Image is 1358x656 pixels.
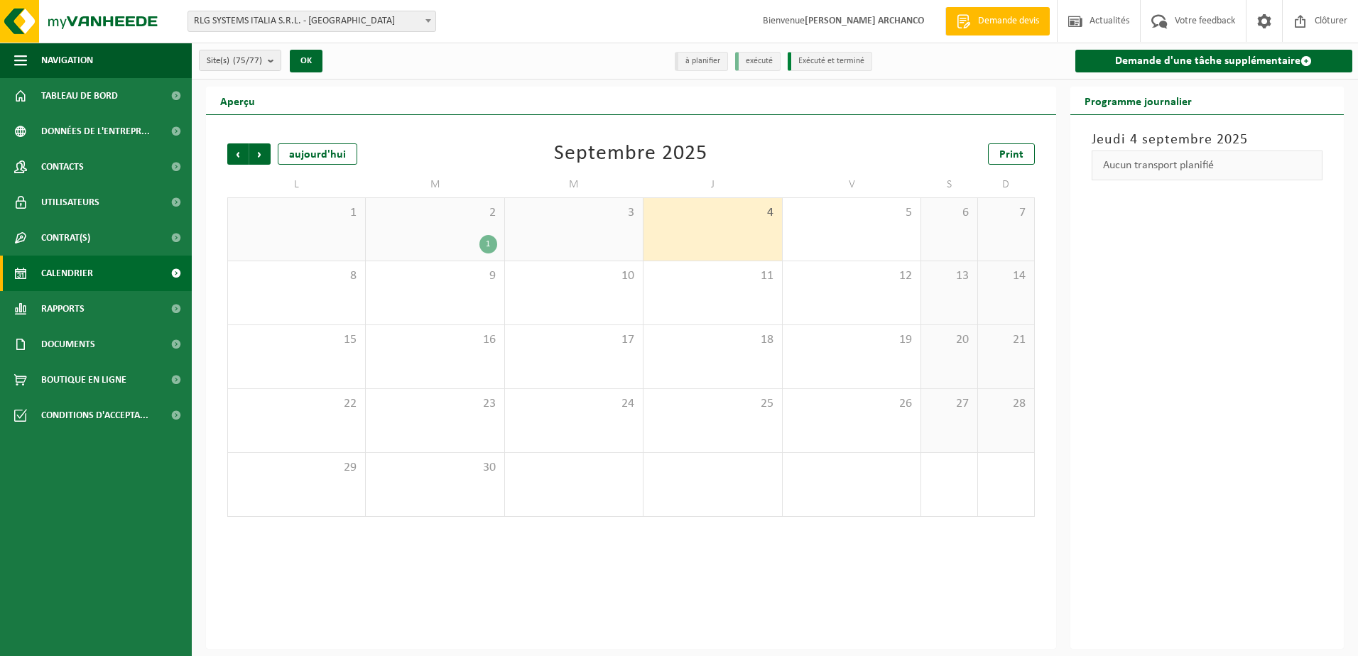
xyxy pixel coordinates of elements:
span: 9 [373,268,496,284]
span: 25 [651,396,774,412]
span: Contacts [41,149,84,185]
strong: [PERSON_NAME] ARCHANCO [805,16,924,26]
button: OK [290,50,322,72]
h2: Programme journalier [1070,87,1206,114]
h2: Aperçu [206,87,269,114]
span: 4 [651,205,774,221]
li: à planifier [675,52,728,71]
span: 7 [985,205,1027,221]
span: 22 [235,396,358,412]
span: 26 [790,396,913,412]
span: 2 [373,205,496,221]
div: aujourd'hui [278,143,357,165]
span: Suivant [249,143,271,165]
span: RLG SYSTEMS ITALIA S.R.L. - TORINO [188,11,435,31]
span: Contrat(s) [41,220,90,256]
span: Tableau de bord [41,78,118,114]
count: (75/77) [233,56,262,65]
span: 6 [928,205,970,221]
span: 3 [512,205,636,221]
span: Navigation [41,43,93,78]
td: L [227,172,366,197]
span: Site(s) [207,50,262,72]
span: 30 [373,460,496,476]
div: Septembre 2025 [554,143,707,165]
span: 20 [928,332,970,348]
span: 19 [790,332,913,348]
span: Print [999,149,1023,160]
span: Utilisateurs [41,185,99,220]
td: V [783,172,921,197]
h3: Jeudi 4 septembre 2025 [1092,129,1323,151]
span: Demande devis [974,14,1043,28]
a: Print [988,143,1035,165]
span: Données de l'entrepr... [41,114,150,149]
span: 12 [790,268,913,284]
span: 18 [651,332,774,348]
span: 24 [512,396,636,412]
a: Demande devis [945,7,1050,35]
span: Rapports [41,291,85,327]
li: Exécuté et terminé [788,52,872,71]
span: Boutique en ligne [41,362,126,398]
td: S [921,172,978,197]
span: 11 [651,268,774,284]
span: 21 [985,332,1027,348]
span: 1 [235,205,358,221]
td: M [505,172,643,197]
span: Documents [41,327,95,362]
span: 29 [235,460,358,476]
span: 16 [373,332,496,348]
span: 17 [512,332,636,348]
td: M [366,172,504,197]
span: RLG SYSTEMS ITALIA S.R.L. - TORINO [188,11,436,32]
span: 13 [928,268,970,284]
span: 27 [928,396,970,412]
span: 28 [985,396,1027,412]
span: 15 [235,332,358,348]
li: exécuté [735,52,781,71]
span: 5 [790,205,913,221]
td: D [978,172,1035,197]
span: 23 [373,396,496,412]
span: Conditions d'accepta... [41,398,148,433]
span: 14 [985,268,1027,284]
span: Calendrier [41,256,93,291]
button: Site(s)(75/77) [199,50,281,71]
a: Demande d'une tâche supplémentaire [1075,50,1353,72]
span: 10 [512,268,636,284]
td: J [643,172,782,197]
span: 8 [235,268,358,284]
div: 1 [479,235,497,253]
span: Précédent [227,143,249,165]
div: Aucun transport planifié [1092,151,1323,180]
